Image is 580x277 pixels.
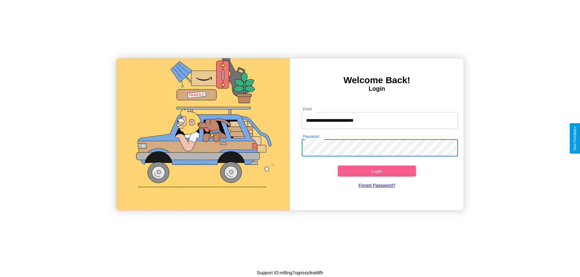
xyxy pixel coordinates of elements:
[257,269,323,277] p: Support ID: mf6ng7ugvssy9rat8fh
[299,177,455,194] a: Forgot Password?
[338,165,416,177] button: Login
[116,58,290,210] img: gif
[290,75,464,85] h3: Welcome Back!
[290,85,464,92] h4: Login
[303,106,312,112] label: Email
[303,134,319,139] label: Password
[573,126,577,151] div: Give Feedback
